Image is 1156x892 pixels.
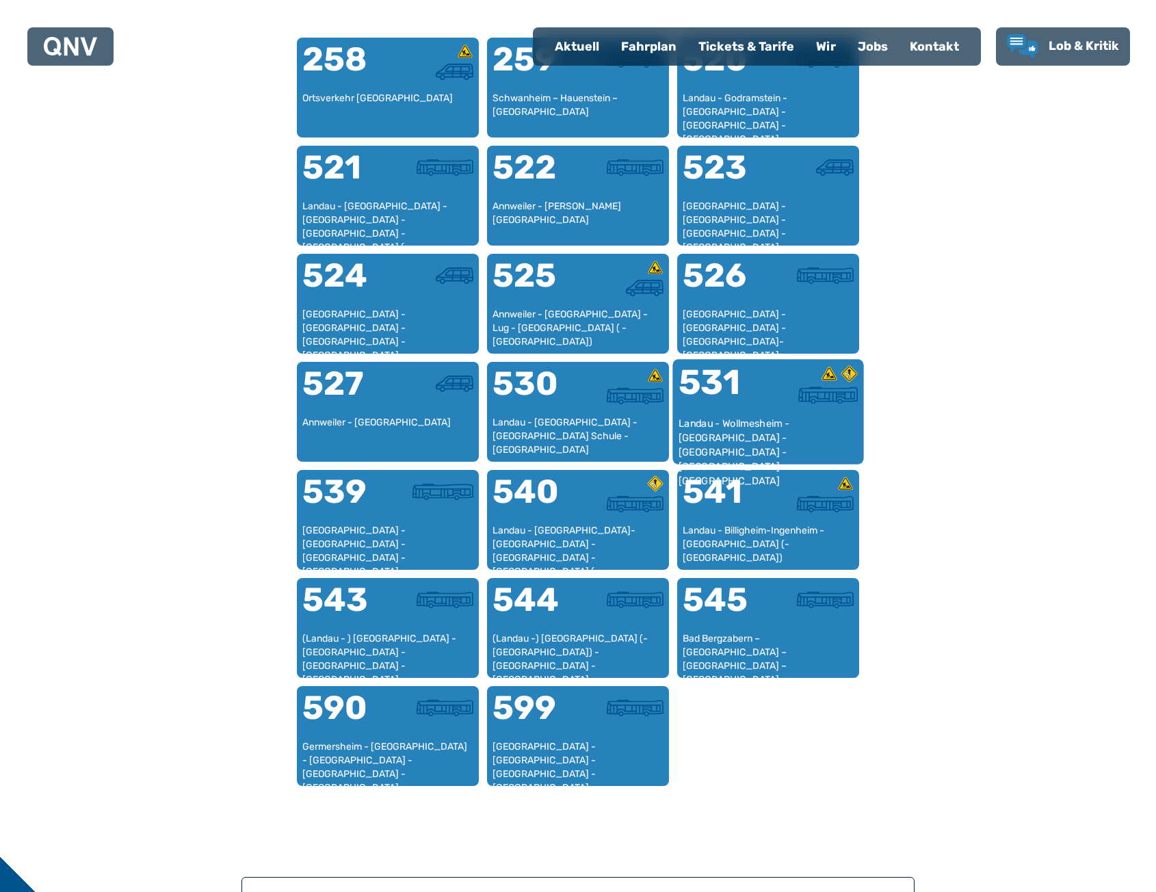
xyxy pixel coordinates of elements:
[798,386,858,404] img: Überlandbus
[492,524,664,564] div: Landau - [GEOGRAPHIC_DATA]-[GEOGRAPHIC_DATA] - [GEOGRAPHIC_DATA] - [GEOGRAPHIC_DATA] (- [GEOGRAPH...
[607,700,664,716] img: Überlandbus
[302,367,388,417] div: 527
[683,43,768,92] div: 520
[683,259,768,309] div: 526
[805,29,847,64] a: Wir
[1049,38,1119,53] span: Lob & Kritik
[492,259,578,309] div: 525
[302,692,388,741] div: 590
[44,37,97,56] img: QNV Logo
[683,308,854,348] div: [GEOGRAPHIC_DATA] - [GEOGRAPHIC_DATA] - [GEOGRAPHIC_DATA]-[GEOGRAPHIC_DATA]
[683,92,854,132] div: Landau - Godramstein - [GEOGRAPHIC_DATA] - [GEOGRAPHIC_DATA] - [GEOGRAPHIC_DATA]
[492,200,664,240] div: Annweiler - [PERSON_NAME][GEOGRAPHIC_DATA]
[797,496,854,512] img: Überlandbus
[302,740,473,780] div: Germersheim - [GEOGRAPHIC_DATA] - [GEOGRAPHIC_DATA] - [GEOGRAPHIC_DATA] - [GEOGRAPHIC_DATA] - [GE...
[683,151,768,200] div: 523
[302,632,473,672] div: (Landau - ) [GEOGRAPHIC_DATA] - [GEOGRAPHIC_DATA] - [GEOGRAPHIC_DATA] - [GEOGRAPHIC_DATA]
[436,267,473,284] img: Kleinbus
[626,280,664,296] img: Kleinbus
[436,376,473,392] img: Kleinbus
[302,416,473,456] div: Annweiler - [GEOGRAPHIC_DATA]
[302,200,473,240] div: Landau - [GEOGRAPHIC_DATA] - [GEOGRAPHIC_DATA] - [GEOGRAPHIC_DATA] - [GEOGRAPHIC_DATA] ( - [GEOGR...
[302,583,388,633] div: 543
[683,200,854,240] div: [GEOGRAPHIC_DATA] - [GEOGRAPHIC_DATA] - [GEOGRAPHIC_DATA] - [GEOGRAPHIC_DATA]
[679,365,768,417] div: 531
[847,29,899,64] a: Jobs
[687,29,805,64] a: Tickets & Tarife
[492,740,664,780] div: [GEOGRAPHIC_DATA] - [GEOGRAPHIC_DATA] - [GEOGRAPHIC_DATA] - [GEOGRAPHIC_DATA] - [GEOGRAPHIC_DATA]
[492,92,664,132] div: Schwanheim – Hauenstein – [GEOGRAPHIC_DATA]
[607,496,664,512] img: Überlandbus
[492,416,664,456] div: Landau - [GEOGRAPHIC_DATA] - [GEOGRAPHIC_DATA] Schule - [GEOGRAPHIC_DATA]
[302,92,473,132] div: Ortsverkehr [GEOGRAPHIC_DATA]
[44,33,97,60] a: QNV Logo
[417,592,473,608] img: Überlandbus
[1007,34,1119,59] a: Lob & Kritik
[417,159,473,176] img: Überlandbus
[302,151,388,200] div: 521
[492,151,578,200] div: 522
[492,43,578,92] div: 259
[302,475,388,525] div: 539
[607,592,664,608] img: Überlandbus
[492,308,664,348] div: Annweiler - [GEOGRAPHIC_DATA] - Lug - [GEOGRAPHIC_DATA] ( - [GEOGRAPHIC_DATA])
[544,29,610,64] a: Aktuell
[607,388,664,404] img: Überlandbus
[302,524,473,564] div: [GEOGRAPHIC_DATA] - [GEOGRAPHIC_DATA] - [GEOGRAPHIC_DATA] - [GEOGRAPHIC_DATA] - [GEOGRAPHIC_DATA]...
[492,367,578,417] div: 530
[683,475,768,525] div: 541
[436,64,473,80] img: Kleinbus
[302,308,473,348] div: [GEOGRAPHIC_DATA] - [GEOGRAPHIC_DATA] - [GEOGRAPHIC_DATA] - [GEOGRAPHIC_DATA] - [GEOGRAPHIC_DATA]
[492,583,578,633] div: 544
[412,484,473,500] img: Stadtbus
[417,700,473,716] img: Überlandbus
[492,632,664,672] div: (Landau -) [GEOGRAPHIC_DATA] (- [GEOGRAPHIC_DATA]) - [GEOGRAPHIC_DATA] - [GEOGRAPHIC_DATA]
[683,583,768,633] div: 545
[302,259,388,309] div: 524
[683,632,854,672] div: Bad Bergzabern – [GEOGRAPHIC_DATA] – [GEOGRAPHIC_DATA] – [GEOGRAPHIC_DATA]
[816,159,854,176] img: Kleinbus
[302,43,388,92] div: 258
[679,417,858,458] div: Landau - Wollmesheim - [GEOGRAPHIC_DATA] - [GEOGRAPHIC_DATA] - [GEOGRAPHIC_DATA] - [GEOGRAPHIC_DATA]
[492,475,578,525] div: 540
[797,592,854,608] img: Überlandbus
[683,524,854,564] div: Landau - Billigheim-Ingenheim - [GEOGRAPHIC_DATA] (- [GEOGRAPHIC_DATA])
[492,692,578,741] div: 599
[797,267,854,284] img: Überlandbus
[899,29,970,64] a: Kontakt
[607,159,664,176] img: Überlandbus
[610,29,687,64] a: Fahrplan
